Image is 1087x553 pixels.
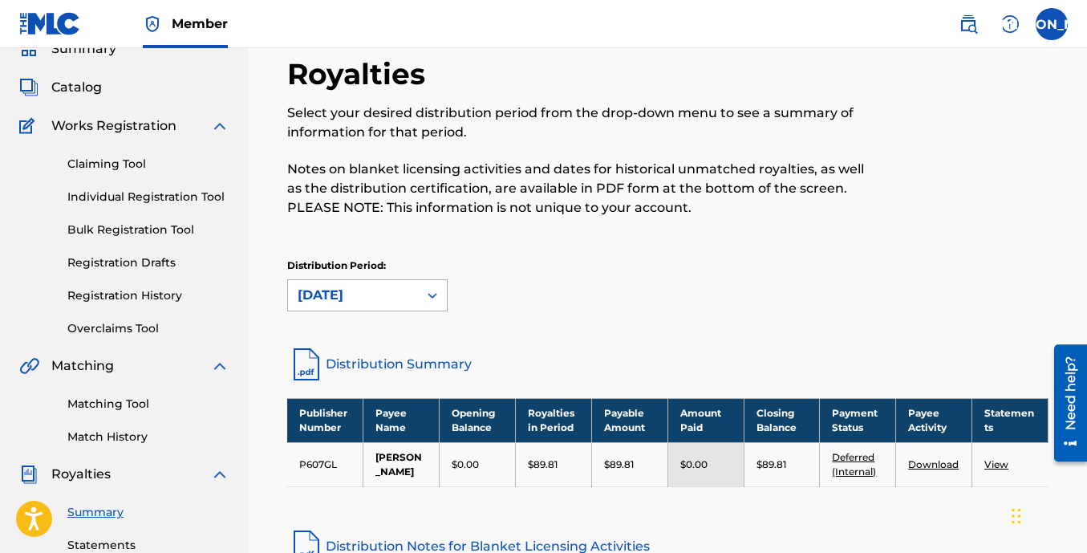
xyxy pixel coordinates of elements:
[952,8,984,40] a: Public Search
[972,398,1048,442] th: Statements
[1000,14,1020,34] img: help
[19,39,116,59] a: SummarySummary
[51,78,102,97] span: Catalog
[51,356,114,376] span: Matching
[210,356,229,376] img: expand
[1042,339,1087,468] iframe: Resource Center
[19,39,39,59] img: Summary
[67,396,229,413] a: Matching Tool
[67,429,229,445] a: Match History
[1012,492,1021,540] div: Drag
[19,356,39,376] img: Matching
[959,14,978,34] img: search
[756,457,786,472] p: $89.81
[67,504,229,521] a: Summary
[994,8,1026,40] div: Help
[528,457,558,472] p: $89.81
[143,14,162,34] img: Top Rightsholder
[287,104,874,142] p: Select your desired distribution period from the drop-down menu to see a summary of information f...
[363,442,440,486] td: [PERSON_NAME]
[908,458,959,470] a: Download
[744,398,820,442] th: Closing Balance
[516,398,592,442] th: Royalties in Period
[67,222,229,238] a: Bulk Registration Tool
[680,457,708,472] p: $0.00
[287,56,433,92] h2: Royalties
[67,156,229,173] a: Claiming Tool
[287,258,448,273] p: Distribution Period:
[832,451,876,478] a: Deferred (Internal)
[172,14,228,33] span: Member
[210,465,229,484] img: expand
[363,398,440,442] th: Payee Name
[67,287,229,304] a: Registration History
[19,78,102,97] a: CatalogCatalog
[19,78,39,97] img: Catalog
[984,458,1008,470] a: View
[19,116,40,136] img: Works Registration
[820,398,896,442] th: Payment Status
[51,465,111,484] span: Royalties
[51,39,116,59] span: Summary
[19,465,39,484] img: Royalties
[287,398,363,442] th: Publisher Number
[19,12,81,35] img: MLC Logo
[667,398,744,442] th: Amount Paid
[298,286,408,305] div: [DATE]
[591,398,667,442] th: Payable Amount
[287,345,326,384] img: distribution-summary-pdf
[896,398,972,442] th: Payee Activity
[67,189,229,205] a: Individual Registration Tool
[287,345,1048,384] a: Distribution Summary
[67,254,229,271] a: Registration Drafts
[604,457,634,472] p: $89.81
[67,320,229,337] a: Overclaims Tool
[1036,8,1068,40] div: User Menu
[287,160,874,218] p: Notes on blanket licensing activities and dates for historical unmatched royalties, as well as th...
[452,457,479,472] p: $0.00
[440,398,516,442] th: Opening Balance
[1007,476,1087,553] iframe: Chat Widget
[51,116,176,136] span: Works Registration
[287,442,363,486] td: P607GL
[210,116,229,136] img: expand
